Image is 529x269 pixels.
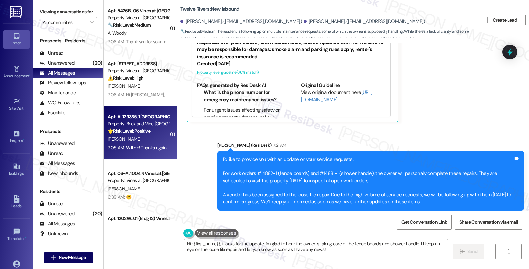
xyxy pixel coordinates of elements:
div: Property: Vines at [GEOGRAPHIC_DATA] [108,177,169,184]
div: Apt. [STREET_ADDRESS] [108,60,169,67]
div: WO Follow-ups [40,99,80,106]
i:  [90,20,94,25]
div: Unread [40,50,63,57]
textarea: Hi {{first_name}}, thanks for the update! I'm glad to hear the owner is taking care of the fence ... [184,239,448,264]
span: • [24,105,25,110]
span: • [25,235,26,240]
div: All Messages [40,70,75,77]
span: [PERSON_NAME] [108,83,141,89]
div: Unanswered [40,140,75,147]
span: : The resident is following up on multiple maintenance requests, some of which the owner is suppo... [180,28,473,42]
div: Escalate [40,109,65,116]
span: [PERSON_NAME] [108,136,141,142]
span: • [23,137,24,142]
div: (20) [91,58,103,68]
a: Inbox [3,30,30,48]
div: [PERSON_NAME] (ResiDesk) [217,142,524,151]
div: Residents [33,188,103,195]
strong: 🔧 Risk Level: Medium [108,22,151,28]
b: FAQs generated by ResiDesk AI [197,82,266,89]
div: Property level guideline ( 66 % match) [197,69,386,76]
input: All communities [43,17,86,27]
li: What is the phone number for emergency maintenance issues? [204,89,282,103]
div: 7:05 AM: Will do! Thanks again! [108,145,167,151]
a: Insights • [3,128,30,146]
div: Apt. 5426B, .06 Vines at [GEOGRAPHIC_DATA] [108,7,169,14]
div: 6:39 AM: 😊 [108,194,131,200]
span: [PERSON_NAME] [108,186,141,192]
b: Twelve Rivers: New Inbound [180,6,239,13]
div: [PERSON_NAME]. ([EMAIL_ADDRESS][DOMAIN_NAME]) [304,18,425,25]
div: 7:06 AM: Hi [PERSON_NAME], I understand your frustration with the noise. This has been shared wit... [108,92,525,98]
div: Unread [40,150,63,157]
span: Share Conversation via email [459,219,518,226]
a: Site Visit • [3,96,30,114]
li: For urgent issues affecting safety or causing property damage, call our emergency line at [PHONE_... [204,107,282,135]
b: Original Guideline [301,82,340,89]
span: • [29,73,30,77]
button: New Message [44,252,93,263]
div: Property: Vines at [GEOGRAPHIC_DATA] [108,14,169,21]
i:  [460,249,465,254]
div: [PERSON_NAME]. ([EMAIL_ADDRESS][DOMAIN_NAME]) [180,18,302,25]
button: Create Lead [476,15,526,25]
span: Send [467,248,477,255]
div: Apt. AL129335, 1 [GEOGRAPHIC_DATA] [108,113,169,120]
img: ResiDesk Logo [10,6,23,18]
div: Unanswered [40,210,75,217]
span: A. Woody [108,30,126,36]
span: Get Conversation Link [401,219,447,226]
div: Created [DATE] [197,60,386,67]
div: Prospects + Residents [33,37,103,44]
a: Templates • [3,226,30,244]
i:  [51,255,56,260]
label: Viewing conversations for [40,7,97,17]
div: All Messages [40,220,75,227]
span: Create Lead [493,17,517,24]
a: [URL][DOMAIN_NAME]… [301,89,372,103]
strong: ⚠️ Risk Level: High [108,75,143,81]
strong: 🌟 Risk Level: Positive [108,128,150,134]
div: 7:21 AM [271,142,286,149]
div: Tagged as: [217,211,524,220]
div: Maintenance [40,89,76,96]
div: Unread [40,200,63,207]
div: I’d like to provide you with an update on your service requests. For work orders #14882-1 (fence ... [223,156,513,206]
button: Send [453,244,485,259]
div: Review follow-ups [40,80,86,86]
strong: 🔧 Risk Level: Medium [180,29,215,34]
div: Unknown [40,230,68,237]
button: Share Conversation via email [455,215,522,230]
a: Buildings [3,161,30,179]
i:  [485,17,490,23]
div: Unanswered [40,60,75,67]
div: (20) [91,209,103,219]
div: Apt. 1202W, .01 (Bldg 12) Vines at [GEOGRAPHIC_DATA] [108,215,169,222]
span: New Message [59,254,86,261]
div: Prospects [33,128,103,135]
div: New Inbounds [40,170,78,177]
div: All Messages [40,160,75,167]
div: View original document here [301,89,386,103]
button: Get Conversation Link [397,215,451,230]
div: Apt. 06~A, 1004 N Vines at [GEOGRAPHIC_DATA] [108,170,169,177]
div: Property: Brick and Vine [GEOGRAPHIC_DATA] [108,120,169,127]
div: Property: Vines at [GEOGRAPHIC_DATA] [108,67,169,74]
a: Leads [3,193,30,211]
i:  [506,249,511,254]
